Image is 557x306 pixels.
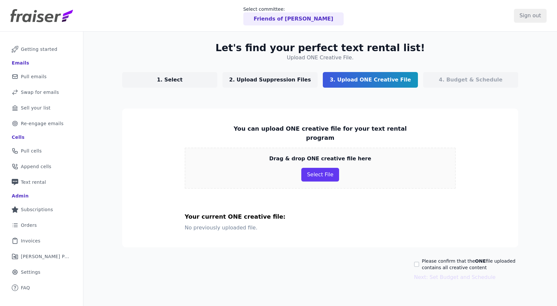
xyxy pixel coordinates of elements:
[5,234,78,248] a: Invoices
[5,265,78,279] a: Settings
[301,168,339,182] button: Select File
[229,76,311,84] p: 2. Upload Suppression Files
[21,163,51,170] span: Append cells
[222,72,318,88] a: 2. Upload Suppression Files
[330,76,411,84] p: 3. Upload ONE Creative File
[414,273,495,281] button: Next: Set Budget and Schedule
[21,284,30,291] span: FAQ
[323,72,418,88] a: 3. Upload ONE Creative File
[5,159,78,174] a: Append cells
[514,9,547,22] input: Sign out
[185,212,456,221] h3: Your current ONE creative file:
[287,54,354,62] h4: Upload ONE Creative File.
[5,202,78,217] a: Subscriptions
[21,206,53,213] span: Subscriptions
[243,6,344,12] p: Select committee:
[243,6,344,25] a: Select committee: Friends of [PERSON_NAME]
[21,120,64,127] span: Re-engage emails
[5,175,78,189] a: Text rental
[219,124,422,142] p: You can upload ONE creative file for your text rental program
[12,60,29,66] div: Emails
[21,238,40,244] span: Invoices
[21,148,42,154] span: Pull cells
[5,42,78,56] a: Getting started
[215,42,425,54] h2: Let's find your perfect text rental list!
[21,222,37,228] span: Orders
[21,269,40,275] span: Settings
[439,76,502,84] p: 4. Budget & Schedule
[21,105,50,111] span: Sell your list
[21,253,70,260] span: [PERSON_NAME] Performance
[5,249,78,264] a: [PERSON_NAME] Performance
[21,73,47,80] span: Pull emails
[21,179,46,185] span: Text rental
[5,69,78,84] a: Pull emails
[21,46,57,52] span: Getting started
[5,101,78,115] a: Sell your list
[122,72,217,88] a: 1. Select
[12,193,29,199] div: Admin
[422,258,518,271] label: Please confirm that the file uploaded contains all creative content
[254,15,333,23] p: Friends of [PERSON_NAME]
[185,221,456,232] p: No previously uploaded file.
[5,144,78,158] a: Pull cells
[21,89,59,95] span: Swap for emails
[5,85,78,99] a: Swap for emails
[157,76,183,84] p: 1. Select
[475,258,486,264] strong: ONE
[5,116,78,131] a: Re-engage emails
[5,218,78,232] a: Orders
[269,155,371,163] p: Drag & drop ONE creative file here
[10,9,73,22] img: Fraiser Logo
[5,281,78,295] a: FAQ
[12,134,24,140] div: Cells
